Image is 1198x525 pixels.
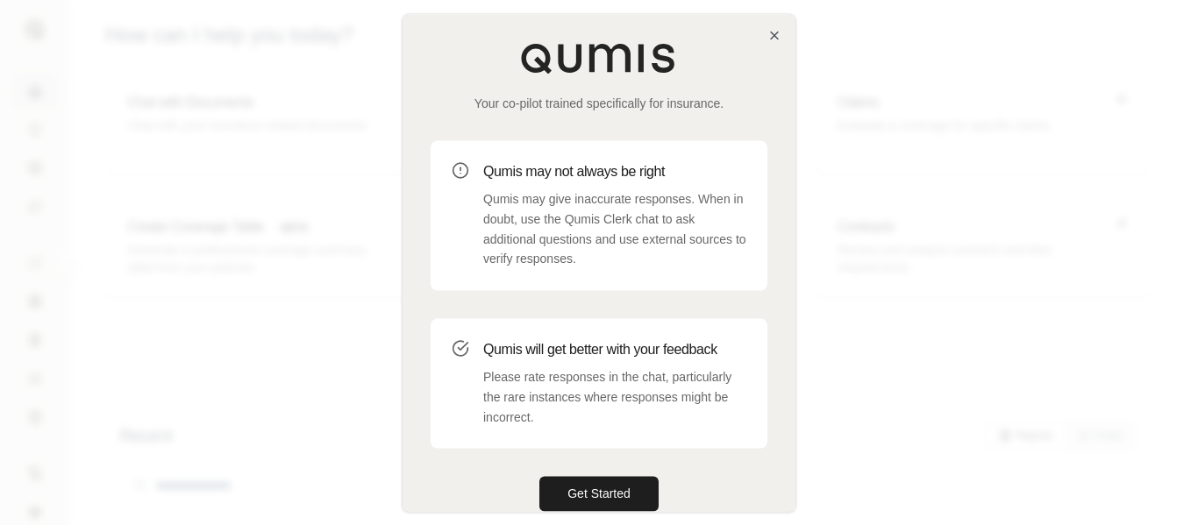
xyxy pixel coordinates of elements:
[483,189,746,269] p: Qumis may give inaccurate responses. When in doubt, use the Qumis Clerk chat to ask additional qu...
[431,95,767,112] p: Your co-pilot trained specifically for insurance.
[483,161,746,182] h3: Qumis may not always be right
[483,367,746,427] p: Please rate responses in the chat, particularly the rare instances where responses might be incor...
[520,42,678,74] img: Qumis Logo
[483,339,746,360] h3: Qumis will get better with your feedback
[539,476,659,511] button: Get Started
